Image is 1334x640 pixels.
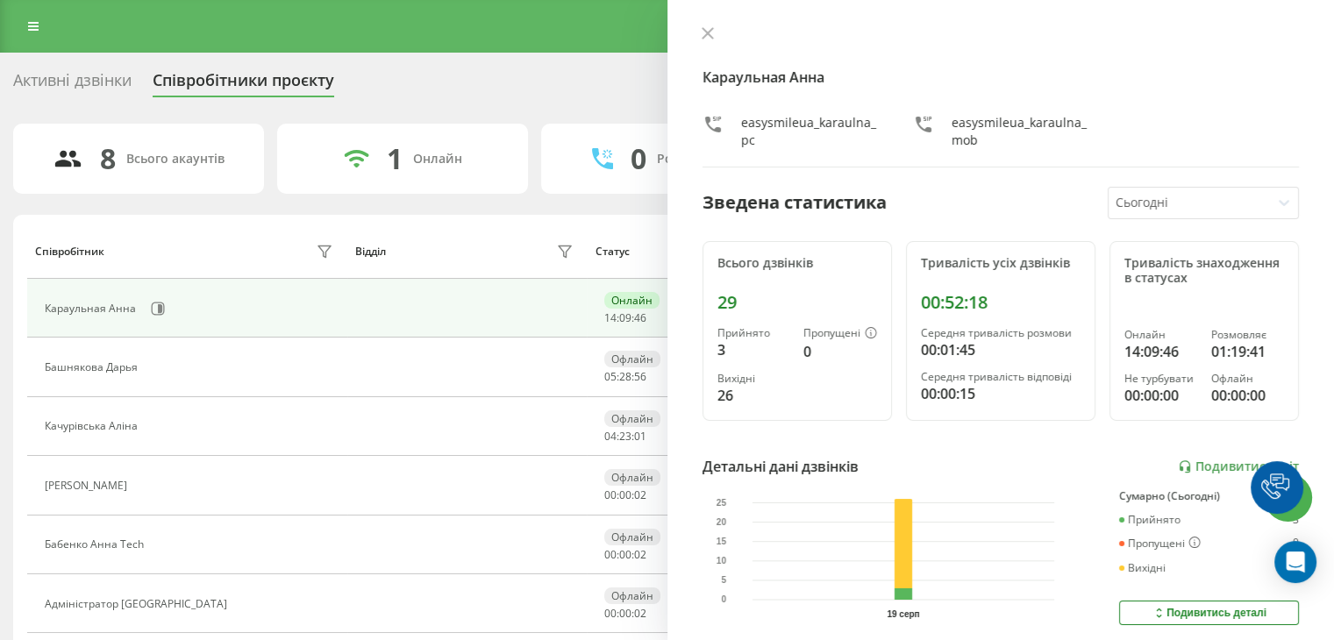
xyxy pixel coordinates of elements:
div: Вихідні [1119,562,1166,574]
div: : : [604,430,646,443]
div: Офлайн [604,587,660,604]
div: 00:00:00 [1124,385,1197,406]
text: 15 [716,537,726,546]
div: 00:00:00 [1211,385,1284,406]
div: Онлайн [1124,329,1197,341]
div: Караульная Анна [45,302,140,315]
div: Співробітник [35,245,104,258]
div: Пропущені [803,327,877,341]
text: 20 [716,517,726,527]
div: Детальні дані дзвінків [703,456,859,477]
div: 0 [1293,537,1299,551]
span: 00 [604,487,617,502]
div: Бабенко Анна Tech [45,538,148,551]
div: 00:00:15 [921,383,1081,404]
div: Качурівська Аліна [45,420,142,432]
div: Вихідні [717,373,789,385]
text: 0 [721,595,726,605]
div: easysmileua_karaulna_mob [952,114,1088,149]
div: Адміністратор [GEOGRAPHIC_DATA] [45,598,232,610]
div: Активні дзвінки [13,71,132,98]
div: Башнякова Дарья [45,361,142,373]
div: 00:01:45 [921,339,1081,360]
div: Офлайн [604,351,660,367]
div: Сумарно (Сьогодні) [1119,490,1299,502]
div: Офлайн [604,410,660,427]
span: 56 [634,369,646,384]
div: easysmileua_karaulna_pc [741,114,878,149]
div: 29 [717,292,877,313]
span: 14 [604,310,617,325]
text: 25 [716,498,726,508]
span: 00 [604,606,617,621]
div: 14:09:46 [1124,341,1197,362]
span: 46 [634,310,646,325]
div: Середня тривалість розмови [921,327,1081,339]
span: 23 [619,429,631,444]
div: Розмовляють [657,152,742,167]
div: Середня тривалість відповіді [921,371,1081,383]
div: Подивитись деталі [1152,606,1266,620]
div: Тривалість знаходження в статусах [1124,256,1284,286]
div: Відділ [355,245,386,258]
div: Онлайн [604,292,660,309]
text: 19 серп [887,609,919,619]
div: [PERSON_NAME] [45,480,132,492]
div: Всього дзвінків [717,256,877,271]
div: : : [604,312,646,324]
div: Офлайн [604,469,660,486]
div: Співробітники проєкту [153,71,334,98]
div: Зведена статистика [703,189,887,216]
div: Розмовляє [1211,329,1284,341]
span: 00 [604,547,617,562]
a: Подивитись звіт [1178,459,1299,474]
text: 10 [716,556,726,565]
div: : : [604,489,646,501]
div: : : [604,371,646,383]
div: 3 [717,339,789,360]
span: 04 [604,429,617,444]
div: Статус [596,245,630,258]
span: 00 [619,487,631,502]
span: 05 [604,369,617,384]
div: : : [604,608,646,620]
span: 02 [634,606,646,621]
div: 26 [717,385,789,406]
div: 00:52:18 [921,292,1081,313]
span: 28 [619,369,631,384]
text: 5 [721,575,726,585]
div: Всього акаунтів [126,152,225,167]
div: 01:19:41 [1211,341,1284,362]
div: Тривалість усіх дзвінків [921,256,1081,271]
div: Онлайн [413,152,462,167]
div: 8 [100,142,116,175]
span: 02 [634,547,646,562]
span: 01 [634,429,646,444]
div: Пропущені [1119,537,1201,551]
h4: Караульная Анна [703,67,1300,88]
div: Прийнято [717,327,789,339]
span: 00 [619,606,631,621]
span: 09 [619,310,631,325]
div: 0 [803,341,877,362]
div: 3 [1293,514,1299,526]
div: Прийнято [1119,514,1181,526]
div: Офлайн [604,529,660,545]
div: Open Intercom Messenger [1274,541,1316,583]
button: Подивитись деталі [1119,601,1299,625]
span: 02 [634,487,646,502]
div: Не турбувати [1124,373,1197,385]
div: 1 [387,142,403,175]
div: 0 [631,142,646,175]
div: Офлайн [1211,373,1284,385]
span: 00 [619,547,631,562]
div: : : [604,549,646,561]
